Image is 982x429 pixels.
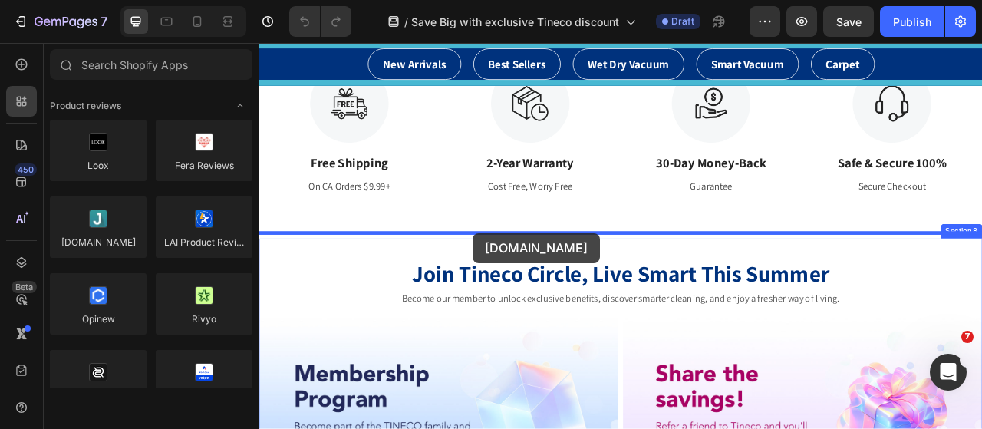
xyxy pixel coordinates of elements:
[671,15,694,28] span: Draft
[880,6,944,37] button: Publish
[930,354,967,391] iframe: Intercom live chat
[228,94,252,118] span: Toggle open
[836,15,862,28] span: Save
[50,99,121,113] span: Product reviews
[289,6,351,37] div: Undo/Redo
[12,281,37,293] div: Beta
[404,14,408,30] span: /
[6,6,114,37] button: 7
[101,12,107,31] p: 7
[961,331,974,343] span: 7
[893,14,931,30] div: Publish
[411,14,619,30] span: Save Big with exclusive Tineco discount
[259,43,982,429] iframe: Design area
[823,6,874,37] button: Save
[15,163,37,176] div: 450
[50,49,252,80] input: Search Shopify Apps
